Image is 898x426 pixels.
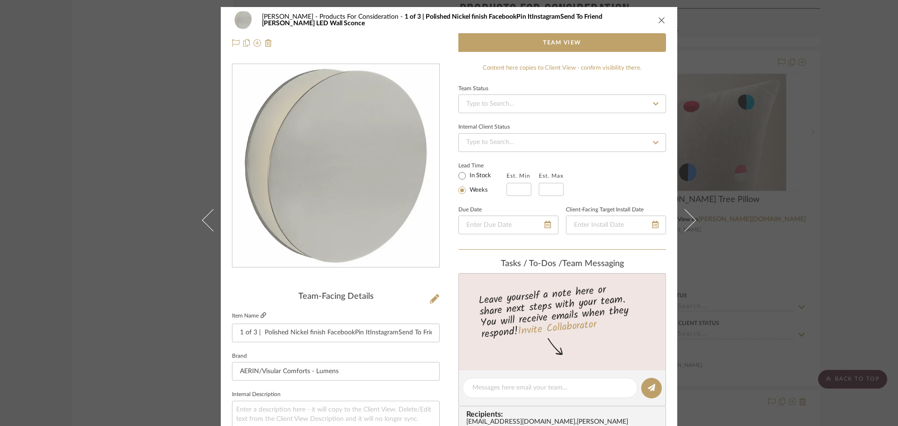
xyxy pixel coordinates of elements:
[234,65,437,267] img: c1683b34-bc57-42b7-a5d5-33a5d0f9e283_436x436.jpg
[265,39,272,47] img: Remove from project
[232,354,247,359] label: Brand
[466,410,662,419] span: Recipients:
[232,65,439,267] div: 0
[458,161,507,170] label: Lead Time
[458,208,482,212] label: Due Date
[501,260,562,268] span: Tasks / To-Dos /
[517,317,597,340] a: Invite Collaborator
[566,216,666,234] input: Enter Install Date
[468,172,491,180] label: In Stock
[543,33,581,52] span: Team View
[468,186,488,195] label: Weeks
[232,362,440,381] input: Enter Brand
[232,11,254,29] img: c1683b34-bc57-42b7-a5d5-33a5d0f9e283_48x40.jpg
[458,125,510,130] div: Internal Client Status
[232,324,440,342] input: Enter Item Name
[458,94,666,113] input: Type to Search…
[658,16,666,24] button: close
[458,216,558,234] input: Enter Due Date
[232,292,440,302] div: Team-Facing Details
[539,173,564,179] label: Est. Max
[319,14,405,20] span: Products For Consideration
[458,259,666,269] div: team Messaging
[458,87,488,91] div: Team Status
[232,312,266,320] label: Item Name
[458,133,666,152] input: Type to Search…
[458,170,507,196] mat-radio-group: Select item type
[262,14,602,27] span: 1 of 3 | Polished Nickel finish FacebookPin ItInstagramSend To Friend [PERSON_NAME] LED Wall Sconce
[232,392,281,397] label: Internal Description
[507,173,530,179] label: Est. Min
[262,14,319,20] span: [PERSON_NAME]
[458,64,666,73] div: Content here copies to Client View - confirm visibility there.
[457,280,667,342] div: Leave yourself a note here or share next steps with your team. You will receive emails when they ...
[566,208,644,212] label: Client-Facing Target Install Date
